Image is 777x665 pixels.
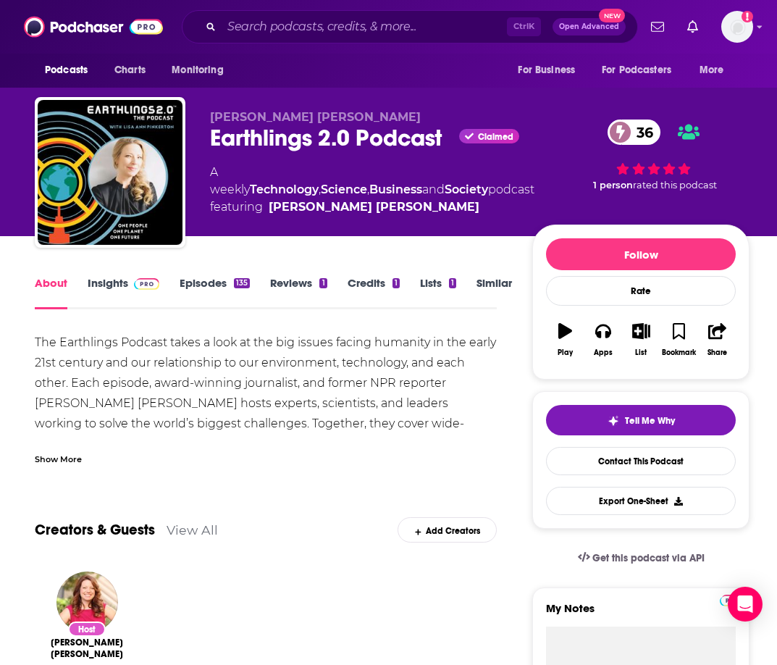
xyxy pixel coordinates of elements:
[114,60,146,80] span: Charts
[35,276,67,309] a: About
[270,276,327,309] a: Reviews1
[24,13,163,41] img: Podchaser - Follow, Share and Rate Podcasts
[553,18,626,35] button: Open AdvancedNew
[46,637,127,660] span: [PERSON_NAME] [PERSON_NAME]
[46,637,127,660] a: Lisa Ann Pinkerton
[422,183,445,196] span: and
[645,14,670,39] a: Show notifications dropdown
[707,348,727,357] div: Share
[319,183,321,196] span: ,
[210,164,534,216] div: A weekly podcast
[546,487,736,515] button: Export One-Sheet
[182,10,638,43] div: Search podcasts, credits, & more...
[210,198,534,216] span: featuring
[608,415,619,427] img: tell me why sparkle
[728,587,763,622] div: Open Intercom Messenger
[367,183,369,196] span: ,
[622,120,660,145] span: 36
[180,276,250,309] a: Episodes135
[348,276,400,309] a: Credits1
[35,332,497,515] div: The Earthlings Podcast takes a look at the big issues facing humanity in the early 21st century a...
[721,11,753,43] span: Logged in as Ashley_Beenen
[35,521,155,539] a: Creators & Guests
[559,23,619,30] span: Open Advanced
[508,57,593,84] button: open menu
[518,60,575,80] span: For Business
[599,9,625,22] span: New
[546,405,736,435] button: tell me why sparkleTell Me Why
[420,276,456,309] a: Lists1
[68,622,106,637] div: Host
[398,517,497,543] div: Add Creators
[593,180,633,191] span: 1 person
[392,278,400,288] div: 1
[558,348,573,357] div: Play
[507,17,541,36] span: Ctrl K
[161,57,242,84] button: open menu
[622,314,660,366] button: List
[608,120,660,145] a: 36
[38,100,182,245] img: Earthlings 2.0 Podcast
[269,198,479,216] a: Lisa Ann Pinkerton
[546,314,584,366] button: Play
[234,278,250,288] div: 135
[742,11,753,22] svg: Add a profile image
[546,276,736,306] div: Rate
[210,110,421,124] span: [PERSON_NAME] [PERSON_NAME]
[35,57,106,84] button: open menu
[546,447,736,475] a: Contact This Podcast
[105,57,154,84] a: Charts
[625,415,675,427] span: Tell Me Why
[45,60,88,80] span: Podcasts
[172,60,223,80] span: Monitoring
[720,595,745,606] img: Podchaser Pro
[321,183,367,196] a: Science
[721,11,753,43] img: User Profile
[662,348,696,357] div: Bookmark
[635,348,647,357] div: List
[660,314,698,366] button: Bookmark
[558,110,749,200] div: 36 1 personrated this podcast
[700,60,724,80] span: More
[167,522,218,538] a: View All
[319,278,327,288] div: 1
[633,180,717,191] span: rated this podcast
[689,57,742,84] button: open menu
[88,276,159,309] a: InsightsPodchaser Pro
[56,572,118,633] img: Lisa Ann Pinkerton
[546,238,736,270] button: Follow
[476,276,512,309] a: Similar
[592,552,705,564] span: Get this podcast via API
[584,314,622,366] button: Apps
[222,15,507,38] input: Search podcasts, credits, & more...
[681,14,704,39] a: Show notifications dropdown
[478,133,513,141] span: Claimed
[546,601,736,627] label: My Notes
[592,57,692,84] button: open menu
[369,183,422,196] a: Business
[602,60,671,80] span: For Podcasters
[134,278,159,290] img: Podchaser Pro
[445,183,488,196] a: Society
[449,278,456,288] div: 1
[594,348,613,357] div: Apps
[721,11,753,43] button: Show profile menu
[250,183,319,196] a: Technology
[566,540,717,576] a: Get this podcast via API
[698,314,736,366] button: Share
[720,593,745,606] a: Pro website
